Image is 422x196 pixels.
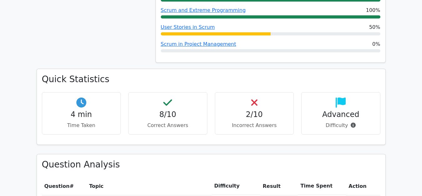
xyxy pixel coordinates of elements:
[161,24,215,30] a: User Stories in Scrum
[42,177,87,195] th: #
[220,110,289,119] h4: 2/10
[260,177,298,195] th: Result
[307,110,375,119] h4: Advanced
[346,177,380,195] th: Action
[87,177,212,195] th: Topic
[134,122,202,129] p: Correct Answers
[212,177,260,195] th: Difficulty
[47,122,116,129] p: Time Taken
[161,41,236,47] a: Scrum in Project Management
[42,74,380,85] h3: Quick Statistics
[366,7,380,14] span: 100%
[298,177,346,195] th: Time Spent
[44,183,70,189] span: Question
[220,122,289,129] p: Incorrect Answers
[369,24,380,31] span: 50%
[307,122,375,129] p: Difficulty
[161,7,246,13] a: Scrum and Extreme Programming
[372,40,380,48] span: 0%
[134,110,202,119] h4: 8/10
[42,159,380,170] h3: Question Analysis
[47,110,116,119] h4: 4 min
